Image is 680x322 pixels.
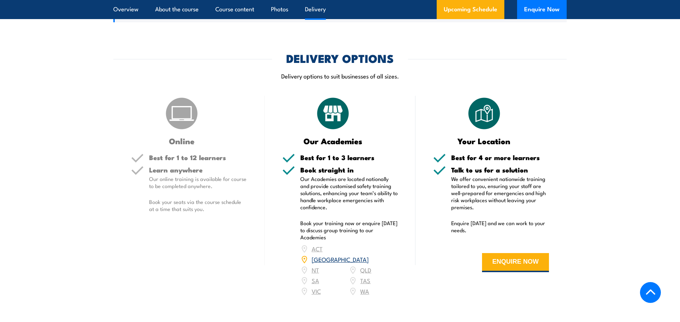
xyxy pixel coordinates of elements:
[482,253,549,272] button: ENQUIRE NOW
[149,175,247,189] p: Our online training is available for course to be completed anywhere.
[131,137,233,145] h3: Online
[113,72,567,80] p: Delivery options to suit businesses of all sizes.
[286,53,394,63] h2: DELIVERY OPTIONS
[451,166,549,173] h5: Talk to us for a solution
[300,166,398,173] h5: Book straight in
[300,219,398,241] p: Book your training now or enquire [DATE] to discuss group training to our Academies
[451,219,549,234] p: Enquire [DATE] and we can work to your needs.
[451,154,549,161] h5: Best for 4 or more learners
[149,198,247,212] p: Book your seats via the course schedule at a time that suits you.
[149,154,247,161] h5: Best for 1 to 12 learners
[282,137,384,145] h3: Our Academies
[433,137,535,145] h3: Your Location
[451,175,549,211] p: We offer convenient nationwide training tailored to you, ensuring your staff are well-prepared fo...
[312,255,369,263] a: [GEOGRAPHIC_DATA]
[300,154,398,161] h5: Best for 1 to 3 learners
[149,166,247,173] h5: Learn anywhere
[300,175,398,211] p: Our Academies are located nationally and provide customised safety training solutions, enhancing ...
